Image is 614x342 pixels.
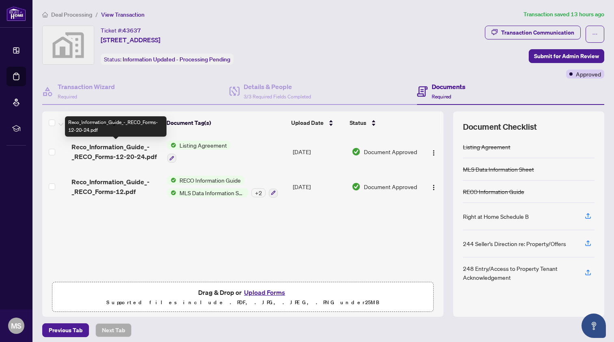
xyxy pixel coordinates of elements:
[352,147,361,156] img: Document Status
[352,182,361,191] img: Document Status
[534,50,599,63] span: Submit for Admin Review
[576,70,601,78] span: Approved
[592,31,598,37] span: ellipsis
[167,176,278,198] button: Status IconRECO Information GuideStatus IconMLS Data Information Sheet+2
[176,188,248,197] span: MLS Data Information Sheet
[101,11,145,18] span: View Transaction
[290,134,349,169] td: [DATE]
[432,94,451,100] span: Required
[68,111,163,134] th: (2) File Name
[463,121,537,133] span: Document Checklist
[430,184,437,191] img: Logo
[463,264,575,282] div: 248 Entry/Access to Property Tenant Acknowledgement
[251,188,266,197] div: + 2
[58,94,77,100] span: Required
[95,323,132,337] button: Next Tab
[290,169,349,204] td: [DATE]
[167,141,176,150] img: Status Icon
[167,188,176,197] img: Status Icon
[167,176,176,185] img: Status Icon
[463,165,534,174] div: MLS Data Information Sheet
[42,12,48,17] span: home
[430,150,437,156] img: Logo
[501,26,574,39] div: Transaction Communication
[71,177,161,196] span: Reco_Information_Guide_-_RECO_Forms-12.pdf
[582,314,606,338] button: Open asap
[51,11,92,18] span: Deal Processing
[350,118,366,127] span: Status
[291,118,324,127] span: Upload Date
[42,323,89,337] button: Previous Tab
[123,27,141,34] span: 43637
[346,111,420,134] th: Status
[529,49,604,63] button: Submit for Admin Review
[43,26,94,64] img: svg%3e
[57,298,428,307] p: Supported files include .PDF, .JPG, .JPEG, .PNG under 25 MB
[463,212,529,221] div: Right at Home Schedule B
[65,116,166,137] div: Reco_Information_Guide_-_RECO_Forms-12-20-24.pdf
[49,324,82,337] span: Previous Tab
[463,142,510,151] div: Listing Agreement
[244,94,311,100] span: 3/3 Required Fields Completed
[52,282,433,312] span: Drag & Drop orUpload FormsSupported files include .PDF, .JPG, .JPEG, .PNG under25MB
[432,82,465,91] h4: Documents
[176,141,230,150] span: Listing Agreement
[71,142,161,161] span: Reco_Information_Guide_-_RECO_Forms-12-20-24.pdf
[523,10,604,19] article: Transaction saved 13 hours ago
[6,6,26,21] img: logo
[463,239,566,248] div: 244 Seller’s Direction re: Property/Offers
[58,82,115,91] h4: Transaction Wizard
[101,35,160,45] span: [STREET_ADDRESS]
[123,56,230,63] span: Information Updated - Processing Pending
[101,26,141,35] div: Ticket #:
[198,287,288,298] span: Drag & Drop or
[176,176,244,185] span: RECO Information Guide
[11,320,22,331] span: MS
[101,54,233,65] div: Status:
[95,10,98,19] li: /
[364,182,417,191] span: Document Approved
[485,26,581,39] button: Transaction Communication
[463,187,524,196] div: RECO Information Guide
[427,180,440,193] button: Logo
[427,145,440,158] button: Logo
[244,82,311,91] h4: Details & People
[163,111,288,134] th: Document Tag(s)
[288,111,347,134] th: Upload Date
[167,141,230,163] button: Status IconListing Agreement
[364,147,417,156] span: Document Approved
[242,287,288,298] button: Upload Forms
